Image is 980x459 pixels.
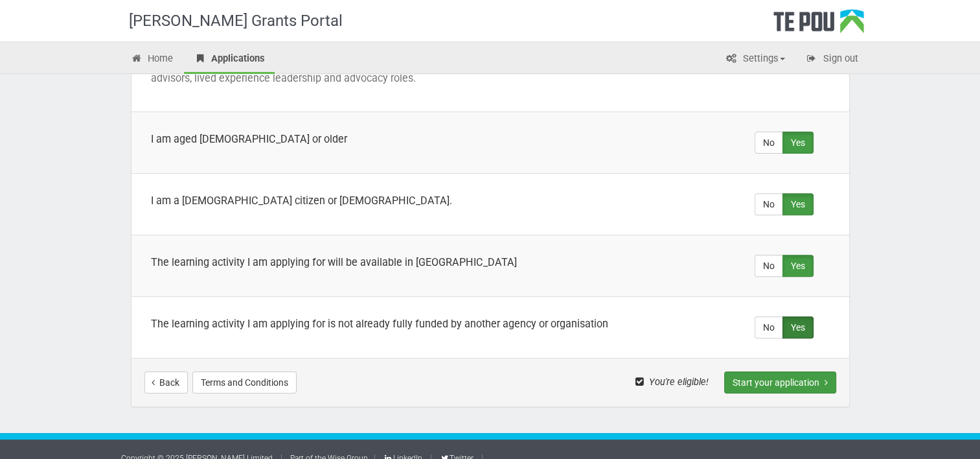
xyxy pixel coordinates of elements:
label: Yes [782,193,814,215]
label: Yes [782,316,814,338]
a: Home [121,45,183,74]
button: Terms and Conditions [192,371,297,394]
a: Back [144,371,188,394]
a: Applications [184,45,275,74]
div: Te Pou Logo [773,9,864,41]
label: Yes [782,132,814,154]
label: No [755,255,783,277]
label: No [755,132,783,154]
a: Sign out [796,45,868,74]
button: Start your application [724,371,836,394]
label: No [755,193,783,215]
span: You're eligible! [635,376,722,388]
div: The learning activity I am applying for is not already fully funded by another agency or organisa... [151,316,700,331]
div: I am a [DEMOGRAPHIC_DATA] citizen or [DEMOGRAPHIC_DATA]. [151,193,700,208]
label: Yes [782,255,814,277]
div: The learning activity I am applying for will be available in [GEOGRAPHIC_DATA] [151,255,700,270]
div: I am aged [DEMOGRAPHIC_DATA] or older [151,132,700,147]
a: Settings [716,45,795,74]
label: No [755,316,783,338]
